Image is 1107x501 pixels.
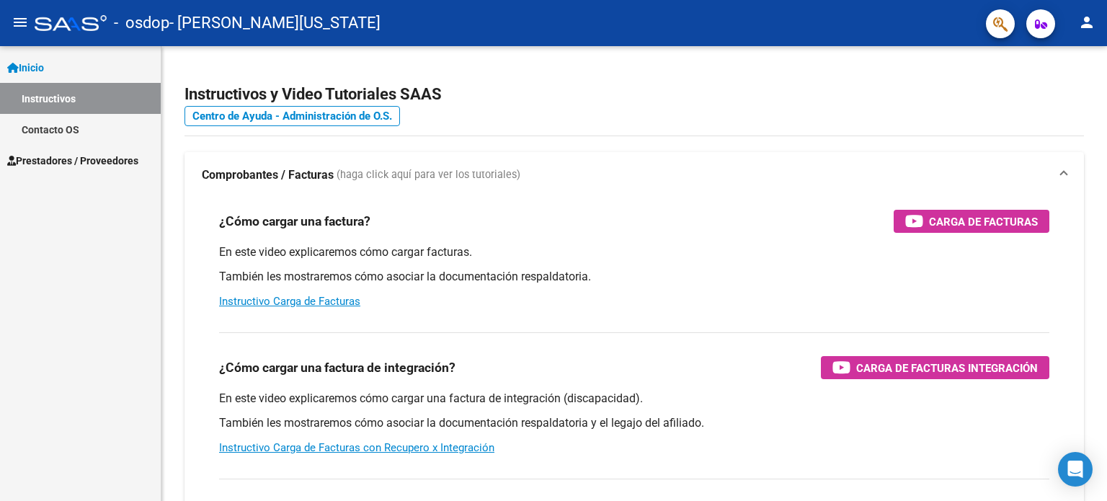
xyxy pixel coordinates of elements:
a: Instructivo Carga de Facturas con Recupero x Integración [219,441,494,454]
span: (haga click aquí para ver los tutoriales) [337,167,520,183]
a: Instructivo Carga de Facturas [219,295,360,308]
mat-expansion-panel-header: Comprobantes / Facturas (haga click aquí para ver los tutoriales) [184,152,1084,198]
mat-icon: person [1078,14,1095,31]
h3: ¿Cómo cargar una factura de integración? [219,358,455,378]
span: - osdop [114,7,169,39]
button: Carga de Facturas [894,210,1049,233]
strong: Comprobantes / Facturas [202,167,334,183]
p: En este video explicaremos cómo cargar una factura de integración (discapacidad). [219,391,1049,407]
span: Carga de Facturas [929,213,1038,231]
h2: Instructivos y Video Tutoriales SAAS [184,81,1084,108]
span: Prestadores / Proveedores [7,153,138,169]
p: En este video explicaremos cómo cargar facturas. [219,244,1049,260]
mat-icon: menu [12,14,29,31]
h3: ¿Cómo cargar una factura? [219,211,370,231]
button: Carga de Facturas Integración [821,356,1049,379]
p: También les mostraremos cómo asociar la documentación respaldatoria y el legajo del afiliado. [219,415,1049,431]
span: Inicio [7,60,44,76]
div: Open Intercom Messenger [1058,452,1093,487]
span: - [PERSON_NAME][US_STATE] [169,7,381,39]
span: Carga de Facturas Integración [856,359,1038,377]
a: Centro de Ayuda - Administración de O.S. [184,106,400,126]
p: También les mostraremos cómo asociar la documentación respaldatoria. [219,269,1049,285]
